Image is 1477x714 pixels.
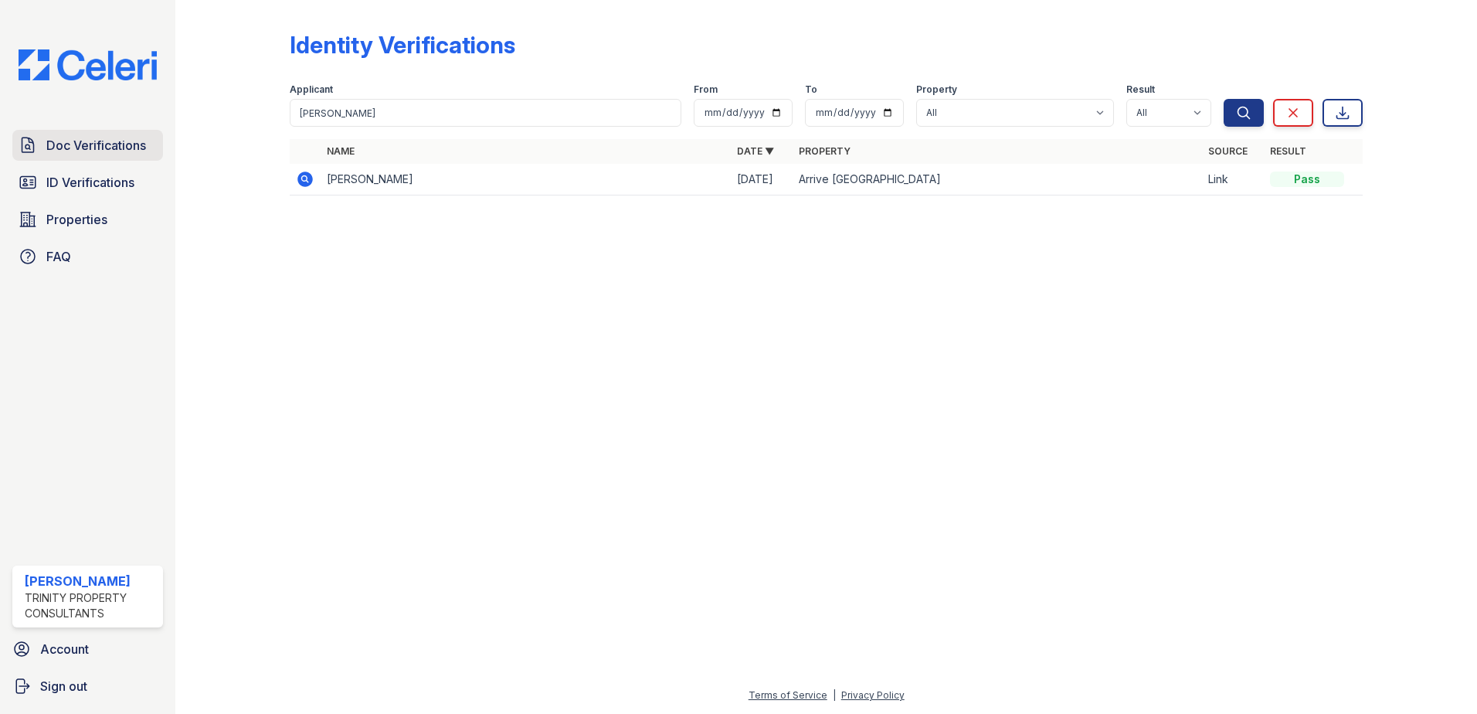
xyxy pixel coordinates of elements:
[40,640,89,658] span: Account
[290,31,515,59] div: Identity Verifications
[290,99,681,127] input: Search by name or phone number
[833,689,836,701] div: |
[40,677,87,695] span: Sign out
[46,210,107,229] span: Properties
[6,49,169,80] img: CE_Logo_Blue-a8612792a0a2168367f1c8372b55b34899dd931a85d93a1a3d3e32e68fde9ad4.png
[12,204,163,235] a: Properties
[731,164,793,195] td: [DATE]
[1270,145,1306,157] a: Result
[12,167,163,198] a: ID Verifications
[1202,164,1264,195] td: Link
[805,83,817,96] label: To
[799,145,851,157] a: Property
[327,145,355,157] a: Name
[737,145,774,157] a: Date ▼
[46,247,71,266] span: FAQ
[12,241,163,272] a: FAQ
[1270,172,1344,187] div: Pass
[46,173,134,192] span: ID Verifications
[6,671,169,702] a: Sign out
[749,689,827,701] a: Terms of Service
[1126,83,1155,96] label: Result
[12,130,163,161] a: Doc Verifications
[694,83,718,96] label: From
[321,164,731,195] td: [PERSON_NAME]
[46,136,146,155] span: Doc Verifications
[290,83,333,96] label: Applicant
[25,590,157,621] div: Trinity Property Consultants
[793,164,1203,195] td: Arrive [GEOGRAPHIC_DATA]
[6,634,169,665] a: Account
[841,689,905,701] a: Privacy Policy
[916,83,957,96] label: Property
[1208,145,1248,157] a: Source
[25,572,157,590] div: [PERSON_NAME]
